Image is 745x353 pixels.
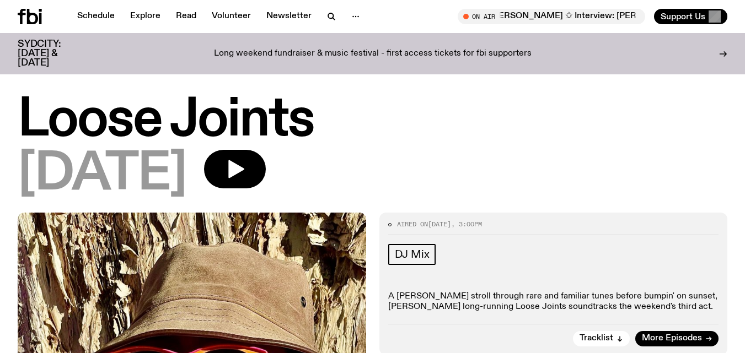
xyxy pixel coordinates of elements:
p: A [PERSON_NAME] stroll through rare and familiar tunes before bumpin' on sunset, [PERSON_NAME] lo... [388,291,719,312]
a: Schedule [71,9,121,24]
span: Support Us [661,12,705,21]
span: [DATE] [18,150,186,199]
span: More Episodes [642,334,702,343]
span: Aired on [397,220,428,229]
p: Long weekend fundraiser & music festival - first access tickets for fbi supporters [214,49,532,59]
a: DJ Mix [388,244,436,265]
a: Volunteer [205,9,258,24]
button: On AirArvos with [PERSON_NAME] ✩ Interview: [PERSON_NAME] [458,9,645,24]
span: Tracklist [580,334,613,343]
span: DJ Mix [395,248,430,260]
span: [DATE] [428,220,451,229]
a: Read [169,9,203,24]
button: Tracklist [573,331,630,346]
a: Newsletter [260,9,318,24]
h3: SYDCITY: [DATE] & [DATE] [18,40,88,68]
button: Support Us [654,9,727,24]
a: Explore [124,9,167,24]
h1: Loose Joints [18,96,727,145]
a: More Episodes [635,331,719,346]
span: , 3:00pm [451,220,482,229]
